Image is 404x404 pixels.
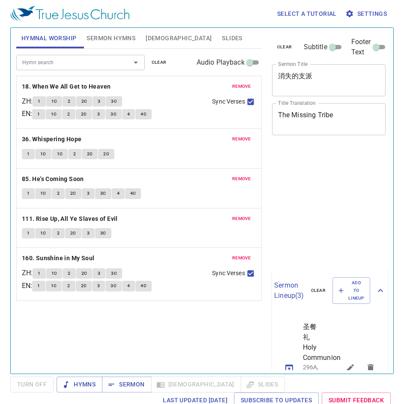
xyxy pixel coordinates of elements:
button: 3 [92,109,105,119]
span: 圣餐礼 Holy Communion [303,322,319,363]
button: 1 [33,268,45,279]
button: 3 [92,281,105,291]
button: 3C [106,96,122,107]
span: remove [232,135,251,143]
span: 2C [81,270,87,277]
button: Hymns [57,377,102,392]
button: 160. Sunshine in My Soul [22,253,96,264]
button: 1C [35,149,51,159]
button: 111. Rise Up, All Ye Slaves of Evil [22,214,119,224]
button: clear [272,42,297,52]
span: 3 [97,110,100,118]
span: Hymns [63,379,96,390]
span: 1 [27,229,30,237]
button: 1 [22,228,35,238]
span: remove [232,175,251,183]
button: 1 [33,96,45,107]
textarea: 消失的支派 [278,72,380,88]
button: 3 [93,268,105,279]
b: 160. Sunshine in My Soul [22,253,95,264]
button: Open [130,56,142,68]
button: 3 [82,228,95,238]
button: 4 [122,109,135,119]
span: 4 [117,190,120,197]
span: 1 [27,190,30,197]
span: 3 [97,282,100,290]
span: 1C [40,150,46,158]
span: 1C [51,110,57,118]
button: 3C [105,109,122,119]
span: 4 [127,282,130,290]
span: remove [232,215,251,223]
p: ZH : [22,96,33,107]
b: 85. He's Coming Soon [22,174,84,184]
button: 2 [52,188,65,199]
button: Settings [344,6,390,22]
span: 1 [37,282,40,290]
button: 3C [95,188,111,199]
button: 2 [63,268,75,279]
button: 2C [76,268,93,279]
span: 2C [70,229,76,237]
span: 2C [87,150,93,158]
span: Footer Text [351,37,371,57]
span: [DEMOGRAPHIC_DATA] [146,33,212,44]
span: 4C [141,282,147,290]
span: 3 [98,270,100,277]
span: Settings [347,9,387,19]
button: clear [306,285,331,296]
span: 2C [103,150,109,158]
button: 3 [93,96,105,107]
button: remove [227,174,256,184]
button: 2C [98,149,114,159]
button: 85. He's Coming Soon [22,174,85,184]
span: Sync Verses [212,97,245,106]
span: 3C [100,229,106,237]
button: 1C [35,188,51,199]
span: 1C [51,270,57,277]
span: 1 [38,98,40,105]
p: ZH : [22,268,33,278]
p: EN : [22,109,32,119]
p: EN : [22,281,32,291]
button: 2C [76,109,92,119]
span: Sermon [109,379,144,390]
span: 1 [27,150,30,158]
button: 2 [63,96,75,107]
b: 18. When We All Get to Heaven [22,81,111,92]
button: remove [227,253,256,263]
span: 3 [87,190,90,197]
span: 2 [67,282,70,290]
button: 2C [76,281,92,291]
span: 2C [81,98,87,105]
span: clear [152,59,167,66]
button: 2 [62,109,75,119]
button: 4 [122,281,135,291]
span: 2 [68,98,70,105]
textarea: The Missing Tribe [278,111,380,127]
button: 1C [52,149,68,159]
span: Audio Playback [197,57,245,68]
button: 2C [76,96,93,107]
button: Add to Lineup [332,277,370,304]
span: 1 [37,110,40,118]
span: 3 [87,229,90,237]
button: 1 [22,188,35,199]
span: Select a tutorial [277,9,337,19]
span: Subtitle [304,42,327,52]
button: 1C [46,268,63,279]
span: 2 [73,150,76,158]
div: Sermon Lineup(3)clearAdd to Lineup [272,269,388,313]
span: Add to Lineup [338,279,365,303]
button: clear [147,57,172,68]
button: 3C [105,281,122,291]
button: 1C [46,96,63,107]
button: 3 [82,188,95,199]
button: 4C [135,281,152,291]
span: 3C [111,98,117,105]
button: 1 [32,109,45,119]
span: 2 [57,229,60,237]
span: 2 [57,190,60,197]
span: 3C [111,110,117,118]
button: 1 [22,149,35,159]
